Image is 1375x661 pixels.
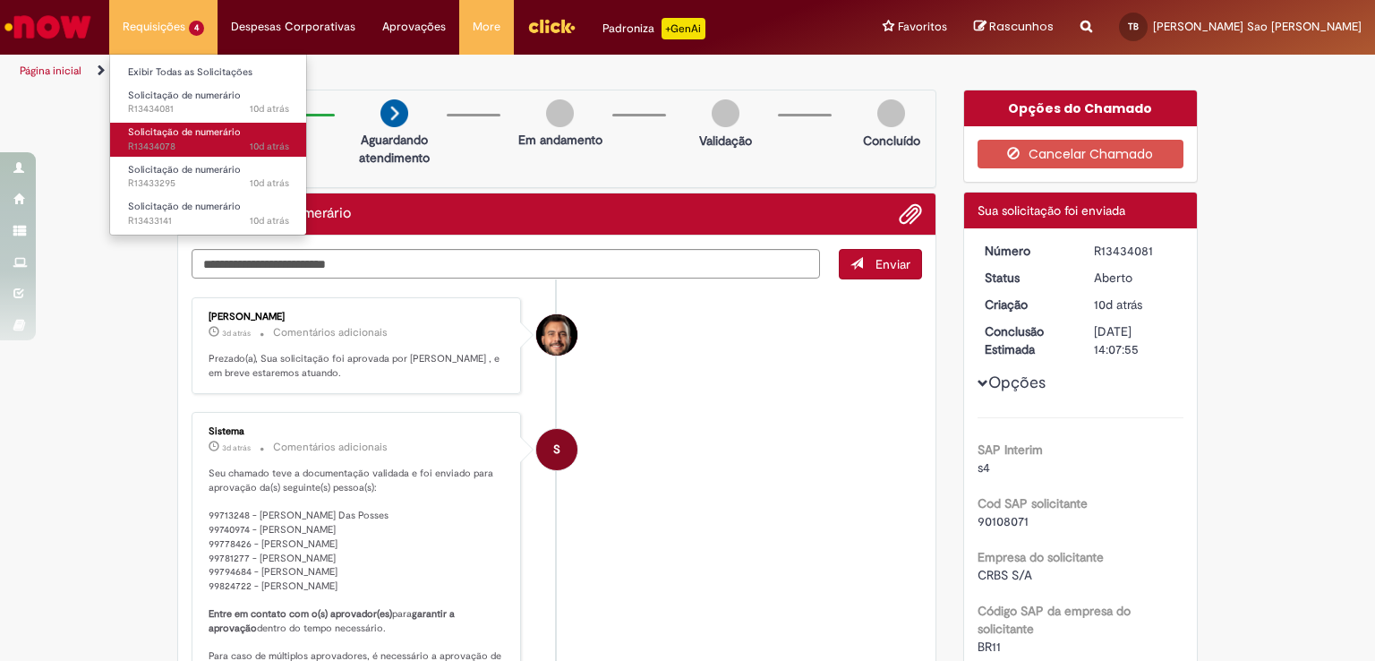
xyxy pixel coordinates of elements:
span: 10d atrás [250,102,289,116]
span: More [473,18,500,36]
b: Cod SAP solicitante [978,495,1088,511]
div: [DATE] 14:07:55 [1094,322,1177,358]
b: SAP Interim [978,442,1043,458]
span: Enviar [875,256,910,272]
span: Favoritos [898,18,947,36]
a: Aberto R13434081 : Solicitação de numerário [110,86,307,119]
span: 10d atrás [250,176,289,190]
small: Comentários adicionais [273,325,388,340]
p: Aguardando atendimento [351,131,438,167]
p: Prezado(a), Sua solicitação foi aprovada por [PERSON_NAME] , e em breve estaremos atuando. [209,352,507,380]
div: Opções do Chamado [964,90,1198,126]
dt: Conclusão Estimada [971,322,1081,358]
b: Código SAP da empresa do solicitante [978,603,1131,637]
span: 3d atrás [222,328,251,339]
div: 20/08/2025 18:39:03 [1094,296,1177,313]
img: img-circle-grey.png [877,99,905,127]
img: click_logo_yellow_360x200.png [527,13,576,39]
span: R13433295 [128,176,289,191]
a: Aberto R13434078 : Solicitação de numerário [110,123,307,156]
div: Padroniza [602,18,705,39]
span: Solicitação de numerário [128,125,241,139]
div: Sistema [209,426,507,437]
b: Entre em contato com o(s) aprovador(es) [209,607,392,621]
div: System [536,429,577,470]
dt: Criação [971,296,1081,313]
time: 20/08/2025 18:39:03 [1094,296,1142,313]
time: 20/08/2025 18:38:01 [250,140,289,153]
ul: Requisições [109,54,307,236]
span: Solicitação de numerário [128,89,241,102]
span: Aprovações [382,18,446,36]
span: R13433141 [128,214,289,228]
span: Despesas Corporativas [231,18,355,36]
span: Rascunhos [989,18,1054,35]
time: 27/08/2025 18:05:58 [222,442,251,453]
span: 10d atrás [250,214,289,227]
span: 10d atrás [1094,296,1142,313]
span: R13434081 [128,102,289,116]
div: [PERSON_NAME] [209,312,507,322]
span: 4 [189,21,204,36]
span: Requisições [123,18,185,36]
a: Exibir Todas as Solicitações [110,63,307,82]
a: Aberto R13433295 : Solicitação de numerário [110,160,307,193]
a: Rascunhos [974,19,1054,36]
img: img-circle-grey.png [546,99,574,127]
b: garantir a aprovação [209,607,457,635]
small: Comentários adicionais [273,440,388,455]
p: +GenAi [662,18,705,39]
span: Sua solicitação foi enviada [978,202,1125,219]
span: 90108071 [978,513,1029,529]
span: 10d atrás [250,140,289,153]
dt: Número [971,242,1081,260]
span: TB [1128,21,1139,32]
a: Página inicial [20,64,81,78]
div: Aberto [1094,269,1177,287]
button: Enviar [839,249,922,279]
img: img-circle-grey.png [712,99,739,127]
span: R13434078 [128,140,289,154]
time: 20/08/2025 15:37:28 [250,214,289,227]
dt: Status [971,269,1081,287]
b: Empresa do solicitante [978,549,1104,565]
time: 20/08/2025 16:04:46 [250,176,289,190]
a: Aberto R13433141 : Solicitação de numerário [110,197,307,230]
div: R13434081 [1094,242,1177,260]
span: S [553,428,560,471]
ul: Trilhas de página [13,55,903,88]
p: Validação [699,132,752,150]
span: s4 [978,459,990,476]
button: Cancelar Chamado [978,140,1184,168]
time: 20/08/2025 18:39:04 [250,102,289,116]
p: Em andamento [518,131,602,149]
span: [PERSON_NAME] Sao [PERSON_NAME] [1153,19,1362,34]
span: Solicitação de numerário [128,200,241,213]
p: Concluído [863,132,920,150]
img: arrow-next.png [380,99,408,127]
span: CRBS S/A [978,567,1032,583]
span: BR11 [978,639,1001,655]
span: 3d atrás [222,442,251,453]
span: Solicitação de numerário [128,163,241,176]
div: Victor Silva Cajazeira [536,314,577,356]
time: 28/08/2025 14:07:55 [222,328,251,339]
button: Adicionar anexos [899,202,922,226]
img: ServiceNow [2,9,94,45]
textarea: Digite sua mensagem aqui... [192,249,820,279]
